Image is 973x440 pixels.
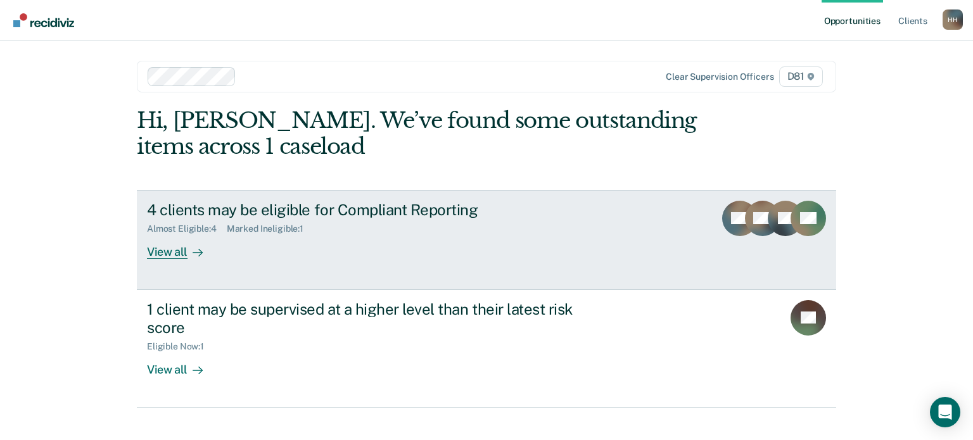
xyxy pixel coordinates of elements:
button: Profile dropdown button [943,9,963,30]
div: 1 client may be supervised at a higher level than their latest risk score [147,300,592,337]
div: Marked Ineligible : 1 [227,223,314,234]
div: 4 clients may be eligible for Compliant Reporting [147,201,592,219]
div: Open Intercom Messenger [930,397,960,427]
div: Clear supervision officers [666,72,773,82]
a: 1 client may be supervised at a higher level than their latest risk scoreEligible Now:1View all [137,290,836,408]
div: View all [147,234,218,259]
img: Recidiviz [13,13,74,27]
div: View all [147,352,218,377]
div: Almost Eligible : 4 [147,223,227,234]
span: D81 [779,66,823,87]
div: H H [943,9,963,30]
div: Eligible Now : 1 [147,341,214,352]
a: 4 clients may be eligible for Compliant ReportingAlmost Eligible:4Marked Ineligible:1View all [137,190,836,290]
div: Hi, [PERSON_NAME]. We’ve found some outstanding items across 1 caseload [137,108,696,160]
